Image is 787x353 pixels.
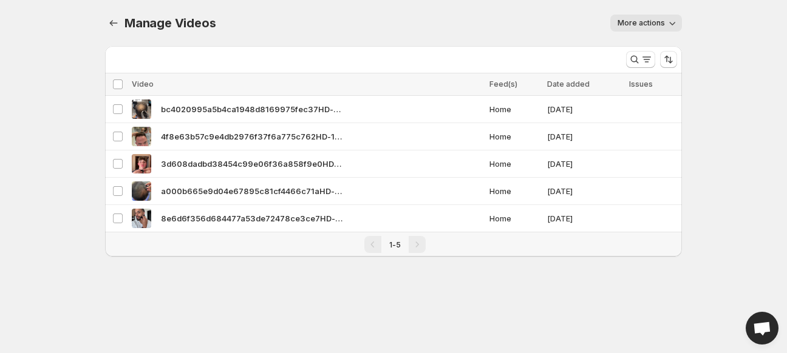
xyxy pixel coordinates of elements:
[489,212,540,224] span: Home
[543,178,625,205] td: [DATE]
[543,205,625,232] td: [DATE]
[132,209,151,228] img: 8e6d6f356d684477a53de72478ce3ce7HD-720p-16Mbps-54753147
[132,99,151,119] img: bc4020995a5b4ca1948d8169975fec37HD-1080p-48Mbps-54753142
[161,212,343,224] span: 8e6d6f356d684477a53de72478ce3ce7HD-720p-16Mbps-54753147
[543,96,625,123] td: [DATE]
[610,15,682,32] button: More actions
[543,150,625,178] td: [DATE]
[161,130,343,143] span: 4f8e63b57c9e4db2976f37f6a775c762HD-1080p-48Mbps-54753148
[132,79,154,89] span: Video
[389,240,401,249] span: 1-5
[132,127,151,146] img: 4f8e63b57c9e4db2976f37f6a775c762HD-1080p-48Mbps-54753148
[132,154,151,173] img: 3d608dadbd38454c99e06f36a858f9e0HD-1080p-48Mbps-54753150
[629,79,653,89] span: Issues
[543,123,625,150] td: [DATE]
[161,158,343,170] span: 3d608dadbd38454c99e06f36a858f9e0HD-1080p-48Mbps-54753150
[161,185,343,197] span: a000b665e9d04e67895c81cf4466c71aHD-1080p-48Mbps-54753140
[124,16,216,30] span: Manage Videos
[161,103,343,115] span: bc4020995a5b4ca1948d8169975fec37HD-1080p-48Mbps-54753142
[618,18,665,28] span: More actions
[132,181,151,201] img: a000b665e9d04e67895c81cf4466c71aHD-1080p-48Mbps-54753140
[489,185,540,197] span: Home
[547,79,590,89] span: Date added
[746,312,778,345] div: Open chat
[660,51,677,68] button: Sort the results
[489,130,540,143] span: Home
[489,79,517,89] span: Feed(s)
[105,15,122,32] button: Manage Videos
[489,158,540,170] span: Home
[105,232,682,257] nav: Pagination
[489,103,540,115] span: Home
[626,51,655,68] button: Search and filter results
